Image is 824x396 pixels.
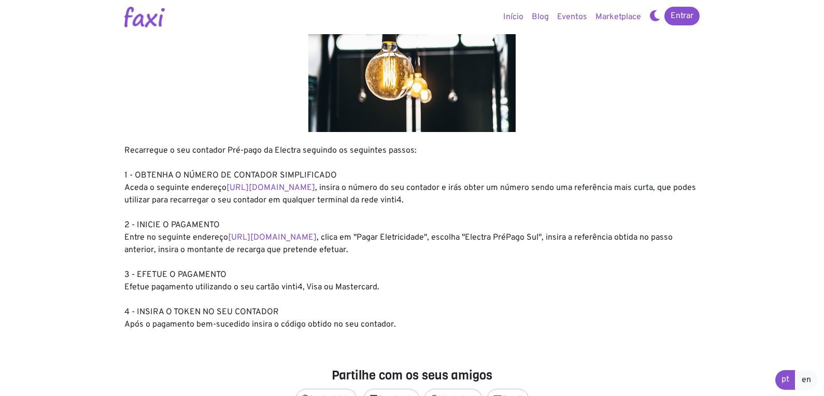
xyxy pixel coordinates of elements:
a: [URL][DOMAIN_NAME] [226,183,315,193]
a: [URL][DOMAIN_NAME] [228,232,317,243]
a: Blog [528,7,553,27]
div: Recarregue o seu contador Pré-pago da Electra seguindo os seguintes passos: 1 - OBTENHA O NÚMERO ... [124,144,700,331]
img: energy.jpg [308,16,516,132]
a: Marketplace [591,7,645,27]
img: Logotipo Faxi Online [124,7,165,27]
a: Entrar [664,7,700,25]
a: pt [775,370,795,390]
a: en [795,370,818,390]
a: Início [499,7,528,27]
a: Eventos [553,7,591,27]
h4: Partilhe com os seus amigos [124,368,700,383]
